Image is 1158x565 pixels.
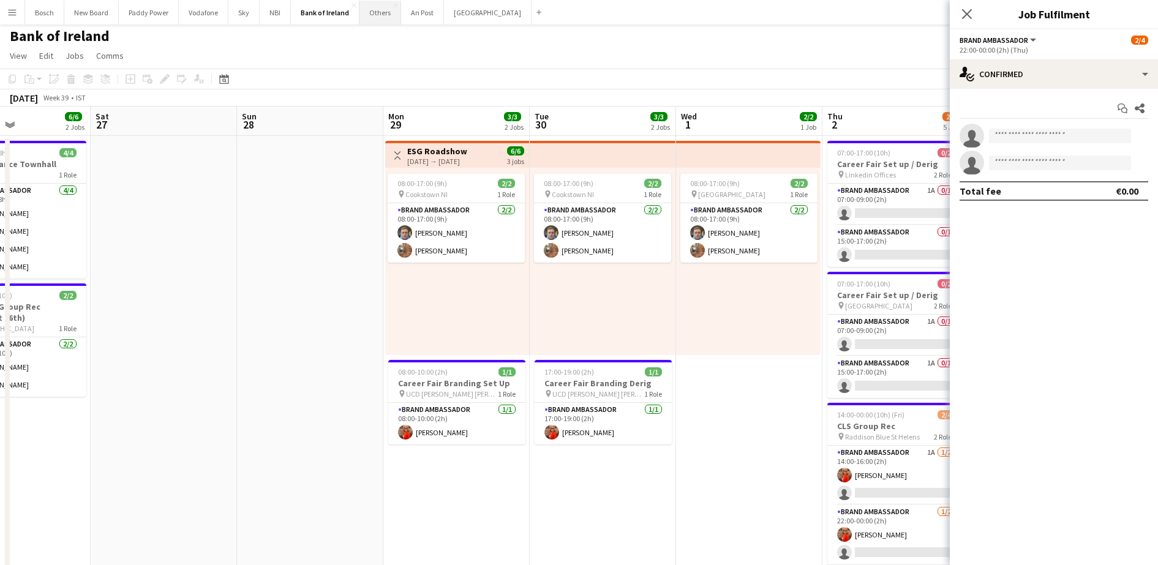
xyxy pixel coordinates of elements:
span: 0/2 [938,148,955,157]
span: Comms [96,50,124,61]
a: Comms [91,48,129,64]
span: Cookstown NI [552,190,594,199]
div: 14:00-00:00 (10h) (Fri)2/4CLS Group Rec Raddison Blue St Helens2 RolesBrand Ambassador1A1/214:00-... [827,403,964,564]
span: 6/6 [65,112,82,121]
app-card-role: Brand Ambassador1/222:00-00:00 (2h)[PERSON_NAME] [827,505,964,564]
app-card-role: Brand Ambassador1A0/107:00-09:00 (2h) [827,184,964,225]
button: Others [359,1,401,24]
span: 1 Role [59,170,77,179]
app-card-role: Brand Ambassador1A0/107:00-09:00 (2h) [827,315,964,356]
span: 27 [94,118,109,132]
span: [GEOGRAPHIC_DATA] [698,190,765,199]
span: UCD [PERSON_NAME] [PERSON_NAME] [406,389,498,398]
span: 1 [679,118,697,132]
div: 5 Jobs [943,122,963,132]
h3: ESG Roadshow [407,146,467,157]
div: 1 Job [800,122,816,132]
button: Vodafone [179,1,228,24]
span: Raddison Blue St Helens [845,432,920,441]
h3: Career Fair Branding Set Up [388,378,525,389]
span: 28 [240,118,257,132]
span: Tue [535,111,549,122]
app-card-role: Brand Ambassador1/117:00-19:00 (2h)[PERSON_NAME] [535,403,672,444]
app-card-role: Brand Ambassador1A1/214:00-16:00 (2h)[PERSON_NAME] [827,446,964,505]
button: New Board [64,1,119,24]
app-job-card: 07:00-17:00 (10h)0/2Career Fair Set up / Derig [GEOGRAPHIC_DATA]2 RolesBrand Ambassador1A0/107:00... [827,272,964,398]
span: 1/1 [498,367,516,376]
div: 2 Jobs [505,122,524,132]
app-card-role: Brand Ambassador2/208:00-17:00 (9h)[PERSON_NAME][PERSON_NAME] [388,203,525,263]
span: View [10,50,27,61]
div: [DATE] → [DATE] [407,157,467,166]
span: [GEOGRAPHIC_DATA] [845,301,912,310]
span: 1 Role [498,389,516,398]
button: Brand Ambassador [960,36,1038,45]
span: 07:00-17:00 (10h) [837,279,890,288]
div: €0.00 [1116,185,1138,197]
app-job-card: 08:00-17:00 (9h)2/2 Cookstown NI1 RoleBrand Ambassador2/208:00-17:00 (9h)[PERSON_NAME][PERSON_NAME] [534,174,671,263]
app-job-card: 17:00-19:00 (2h)1/1Career Fair Branding Derig UCD [PERSON_NAME] [PERSON_NAME]1 RoleBrand Ambassad... [535,360,672,444]
span: 2/12 [942,112,963,121]
span: 1 Role [497,190,515,199]
span: Sun [242,111,257,122]
h3: Career Fair Set up / Derig [827,290,964,301]
span: 1 Role [644,190,661,199]
span: 2 Roles [934,170,955,179]
span: 2/4 [1131,36,1148,45]
span: 2/2 [498,179,515,188]
span: 2 [825,118,843,132]
button: Bosch [25,1,64,24]
h1: Bank of Ireland [10,27,110,45]
span: 08:00-17:00 (9h) [690,179,740,188]
span: Edit [39,50,53,61]
span: UCD [PERSON_NAME] [PERSON_NAME] [552,389,644,398]
span: 6/6 [507,146,524,155]
app-card-role: Brand Ambassador2/208:00-17:00 (9h)[PERSON_NAME][PERSON_NAME] [534,203,671,263]
span: Week 39 [40,93,71,102]
app-job-card: 08:00-17:00 (9h)2/2 Cookstown NI1 RoleBrand Ambassador2/208:00-17:00 (9h)[PERSON_NAME][PERSON_NAME] [388,174,525,263]
a: View [5,48,32,64]
span: 4/4 [59,148,77,157]
button: [GEOGRAPHIC_DATA] [444,1,532,24]
h3: CLS Group Rec [827,421,964,432]
span: 3/3 [504,112,521,121]
div: 3 jobs [507,155,524,166]
h3: Career Fair Set up / Derig [827,159,964,170]
span: 0/2 [938,279,955,288]
span: 2 Roles [934,432,955,441]
button: Sky [228,1,260,24]
span: 29 [386,118,404,132]
app-job-card: 07:00-17:00 (10h)0/2Career Fair Set up / Derig Linkedin Offices2 RolesBrand Ambassador1A0/107:00-... [827,141,964,267]
div: 22:00-00:00 (2h) (Thu) [960,45,1148,54]
span: Linkedin Offices [845,170,896,179]
div: IST [76,93,86,102]
h3: Career Fair Branding Derig [535,378,672,389]
h3: Job Fulfilment [950,6,1158,22]
button: Paddy Power [119,1,179,24]
span: Mon [388,111,404,122]
span: 08:00-10:00 (2h) [398,367,448,376]
span: 07:00-17:00 (10h) [837,148,890,157]
div: [DATE] [10,92,38,104]
span: 1 Role [790,190,808,199]
app-card-role: Brand Ambassador0/115:00-17:00 (2h) [827,225,964,267]
a: Jobs [61,48,89,64]
span: 1/1 [645,367,662,376]
a: Edit [34,48,58,64]
span: 1 Role [59,324,77,333]
span: 2/4 [938,410,955,419]
span: 30 [533,118,549,132]
button: NBI [260,1,291,24]
app-job-card: 08:00-10:00 (2h)1/1Career Fair Branding Set Up UCD [PERSON_NAME] [PERSON_NAME]1 RoleBrand Ambassa... [388,360,525,444]
div: 2 Jobs [651,122,670,132]
span: Thu [827,111,843,122]
span: Jobs [66,50,84,61]
div: 08:00-17:00 (9h)2/2 [GEOGRAPHIC_DATA]1 RoleBrand Ambassador2/208:00-17:00 (9h)[PERSON_NAME][PERSO... [680,174,818,263]
span: 2/2 [644,179,661,188]
button: Bank of Ireland [291,1,359,24]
